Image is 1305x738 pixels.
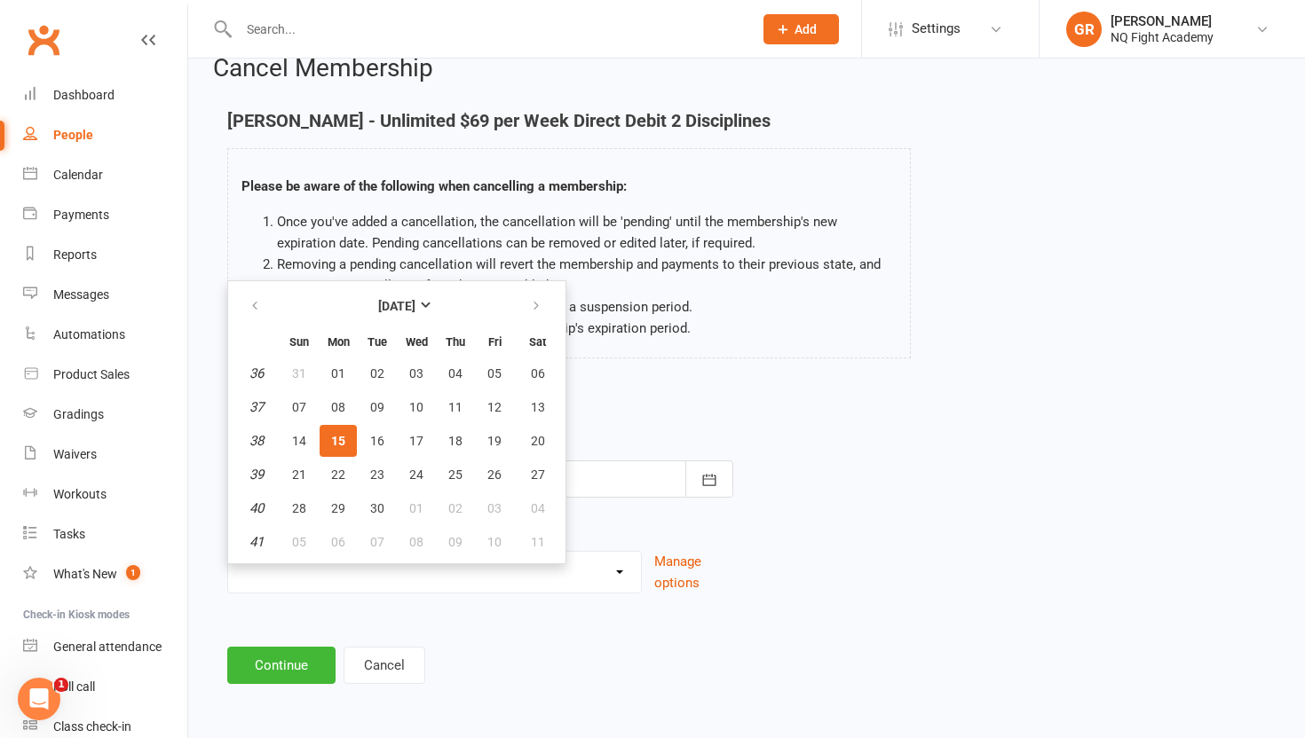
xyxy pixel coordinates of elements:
button: 29 [320,492,357,524]
small: Tuesday [368,335,387,349]
h4: [PERSON_NAME] - Unlimited $69 per Week Direct Debit 2 Disciplines [227,111,911,130]
span: 05 [292,535,306,549]
span: 12 [487,400,502,414]
span: 14 [292,434,306,448]
div: Dashboard [53,88,115,102]
span: 30 [370,501,384,515]
span: 18 [448,434,463,448]
button: 19 [476,425,513,457]
h2: Cancel Membership [213,55,1280,82]
button: 02 [359,357,396,389]
div: Calendar [53,168,103,182]
span: 23 [370,467,384,482]
button: 10 [398,391,435,423]
div: General attendance [53,640,162,654]
span: 25 [448,467,463,482]
button: 09 [359,391,396,423]
button: 04 [437,357,474,389]
div: GR [1066,12,1102,47]
button: 30 [359,492,396,524]
div: Messages [53,287,109,302]
div: Gradings [53,407,104,421]
span: 05 [487,366,502,381]
span: 20 [531,434,545,448]
button: 02 [437,492,474,524]
button: 23 [359,459,396,491]
button: Cancel [344,647,425,684]
button: 12 [476,391,513,423]
small: Sunday [289,335,309,349]
span: 22 [331,467,345,482]
a: Roll call [23,667,187,707]
button: 20 [515,425,560,457]
button: 31 [281,357,318,389]
small: Saturday [529,335,546,349]
a: Product Sales [23,355,187,395]
button: 07 [359,526,396,558]
em: 41 [249,534,264,550]
iframe: Intercom live chat [18,678,60,720]
button: Add [763,14,839,44]
button: 13 [515,391,560,423]
button: 05 [476,357,513,389]
span: 16 [370,434,384,448]
button: 03 [398,357,435,389]
em: 39 [249,467,264,483]
span: 06 [331,535,345,549]
button: 05 [281,526,318,558]
a: Waivers [23,435,187,475]
span: 28 [292,501,306,515]
span: Settings [912,9,961,49]
em: 40 [249,500,264,516]
span: 01 [409,501,423,515]
li: You cannot add a cancellation date that is within a suspension period. [277,296,897,318]
a: Clubworx [21,18,66,62]
a: People [23,115,187,155]
a: What's New1 [23,554,187,594]
div: Roll call [53,679,95,694]
strong: [DATE] [378,299,415,313]
small: Wednesday [406,335,428,349]
button: 09 [437,526,474,558]
button: Manage options [654,551,733,593]
span: 06 [531,366,545,381]
button: 22 [320,459,357,491]
div: Payments [53,208,109,222]
span: 21 [292,467,306,482]
button: 11 [515,526,560,558]
span: 09 [448,535,463,549]
button: 06 [515,357,560,389]
a: Automations [23,315,187,355]
li: This page cannot be used to extend a membership's expiration period. [277,318,897,339]
div: NQ Fight Academy [1111,29,1214,45]
a: Calendar [23,155,187,195]
button: 11 [437,391,474,423]
button: 10 [476,526,513,558]
small: Friday [488,335,502,349]
button: 24 [398,459,435,491]
div: Automations [53,327,125,342]
span: 08 [409,535,423,549]
a: Payments [23,195,187,235]
button: 15 [320,425,357,457]
a: General attendance kiosk mode [23,627,187,667]
button: 16 [359,425,396,457]
small: Monday [328,335,350,349]
button: 07 [281,391,318,423]
button: 01 [398,492,435,524]
button: 26 [476,459,513,491]
button: 21 [281,459,318,491]
li: Removing a pending cancellation will revert the membership and payments to their previous state, ... [277,254,897,296]
button: 03 [476,492,513,524]
button: 06 [320,526,357,558]
span: 13 [531,400,545,414]
span: 04 [531,501,545,515]
div: People [53,128,93,142]
span: 07 [292,400,306,414]
span: 1 [126,565,140,580]
button: 18 [437,425,474,457]
div: Class check-in [53,719,131,734]
span: 04 [448,366,463,381]
span: 1 [54,678,68,692]
button: 08 [398,526,435,558]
